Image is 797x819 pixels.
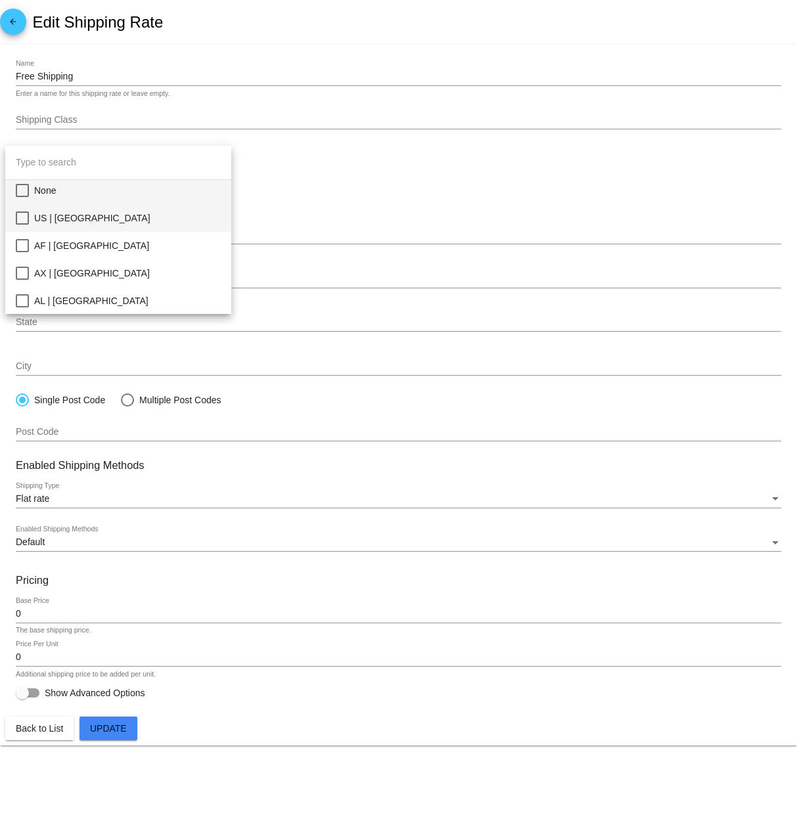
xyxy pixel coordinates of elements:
[34,287,221,315] span: AL | [GEOGRAPHIC_DATA]
[34,232,221,259] span: AF | [GEOGRAPHIC_DATA]
[34,259,221,287] span: AX | [GEOGRAPHIC_DATA]
[34,204,221,232] span: US | [GEOGRAPHIC_DATA]
[5,145,231,179] input: dropdown search
[34,177,221,204] span: None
